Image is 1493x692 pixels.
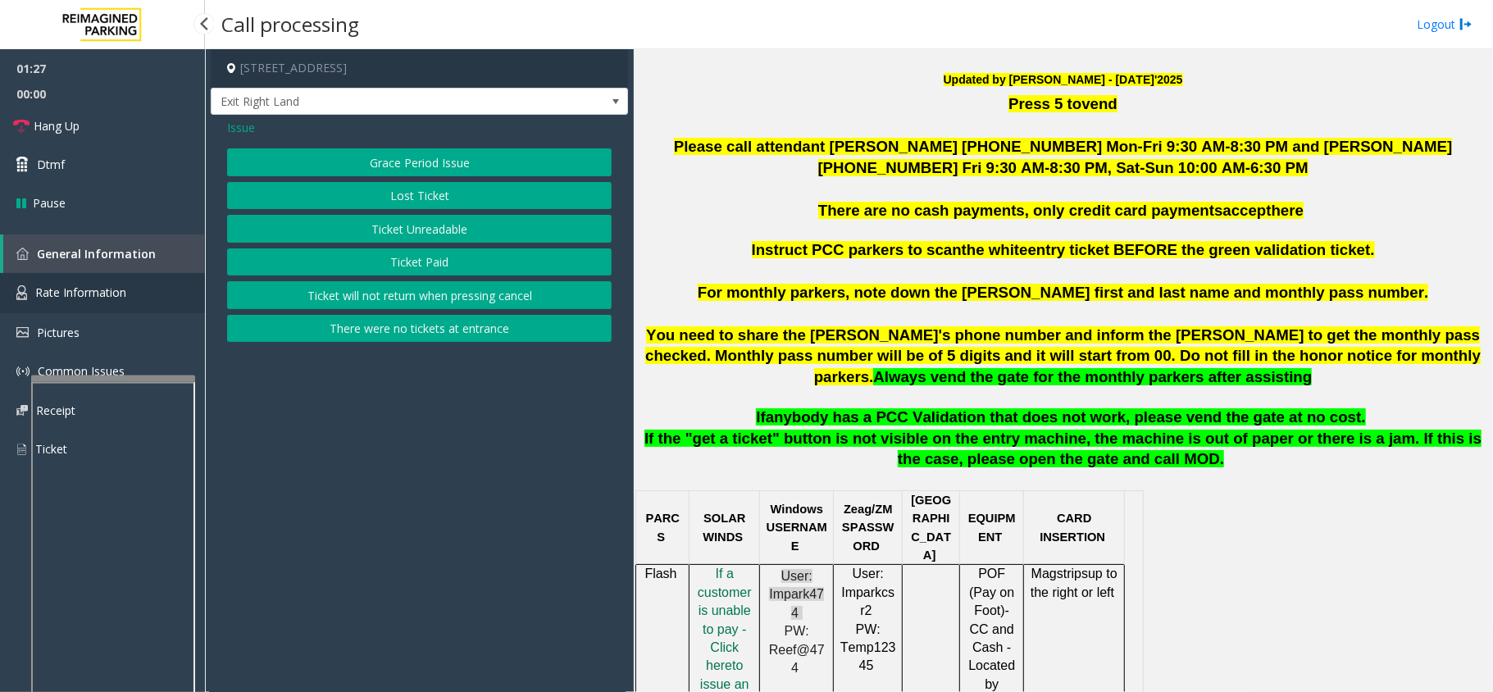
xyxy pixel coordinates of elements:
span: General Information [37,246,156,262]
button: Ticket Unreadable [227,215,612,243]
h3: Call processing [213,4,367,44]
span: here [1272,202,1304,219]
button: Ticket Paid [227,248,612,276]
span: Located [968,658,1015,672]
button: Lost Ticket [227,182,612,210]
a: e [725,659,732,672]
span: Dtmf [37,156,65,173]
a: General Information [3,234,205,273]
span: strips [1057,567,1088,580]
span: Exit Right Land [212,89,544,115]
span: If the "get a ticket" button is not visible on the entry machine, the machine is out of paper or ... [644,430,1482,468]
span: Instruct PCC parkers to scan [752,241,962,258]
span: Pictures [37,325,80,340]
span: Rate Information [35,285,126,300]
button: Grace Period Issue [227,148,612,176]
img: 'icon' [16,327,29,338]
span: User: Impark474 [769,569,824,620]
span: vend [1081,95,1117,112]
span: the white [962,241,1028,258]
span: accept [1223,202,1272,219]
img: 'icon' [16,405,28,416]
span: [GEOGRAPHIC_DATA] [911,494,951,562]
span: PW: Temp12345 [840,622,896,673]
span: SOLAR WINDS [703,512,745,543]
span: anybody has a PCC Validation that does not work, please vend the gate at no cost. [766,408,1366,426]
span: Windows USERNAME [767,503,827,553]
img: 'icon' [16,285,27,300]
a: Logout [1417,16,1473,33]
span: Mag [1031,567,1057,580]
b: Updated by [PERSON_NAME] - [DATE]'2025 [944,73,1183,86]
span: I [716,567,719,580]
span: Flash [645,567,677,580]
span: If [756,408,765,426]
span: Pause [33,194,66,212]
span: There are no cash payments, only credit card payments [818,202,1223,219]
span: Zeag [844,503,872,517]
span: /ZMSPASSWORD [842,503,894,553]
span: -CC and Cash - [970,603,1014,654]
span: Always vend the gate for the monthly parkers after assisting [873,368,1312,385]
span: CARD INSERTION [1040,512,1105,543]
button: There were no tickets at entrance [227,315,612,343]
h4: [STREET_ADDRESS] [211,49,628,88]
span: PARCS [646,512,680,543]
span: POF (Pay on Foot) [969,567,1014,617]
span: For monthly parkers, note down the [PERSON_NAME] first and last name and monthly pass number. [698,284,1428,301]
span: entry ticket BEFORE the green validation ticket. [1028,241,1375,258]
span: Common Issues [38,363,125,379]
span: Please call attendant [PERSON_NAME] [PHONE_NUMBER] Mon-Fri 9:30 AM-8:30 PM and [PERSON_NAME] [PHO... [674,138,1453,176]
span: Hang Up [34,117,80,134]
a: f a customer is unable to pay - Click her [698,567,752,672]
button: Ticket will not return when pressing cancel [227,281,612,309]
span: PW: Reef@474 [769,624,825,675]
img: 'icon' [16,442,27,457]
span: Press 5 to [1008,95,1081,112]
span: You need to share the [PERSON_NAME]'s phone number and inform the [PERSON_NAME] to get the monthl... [645,326,1481,386]
a: I [716,567,719,580]
span: User: Imparkcsr2 [841,567,894,617]
img: logout [1459,16,1473,33]
span: e [725,658,732,672]
span: EQUIPMENT [968,512,1016,543]
img: 'icon' [16,365,30,378]
img: 'icon' [16,248,29,260]
span: up to the right or left [1031,567,1117,599]
span: Issue [227,119,255,136]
